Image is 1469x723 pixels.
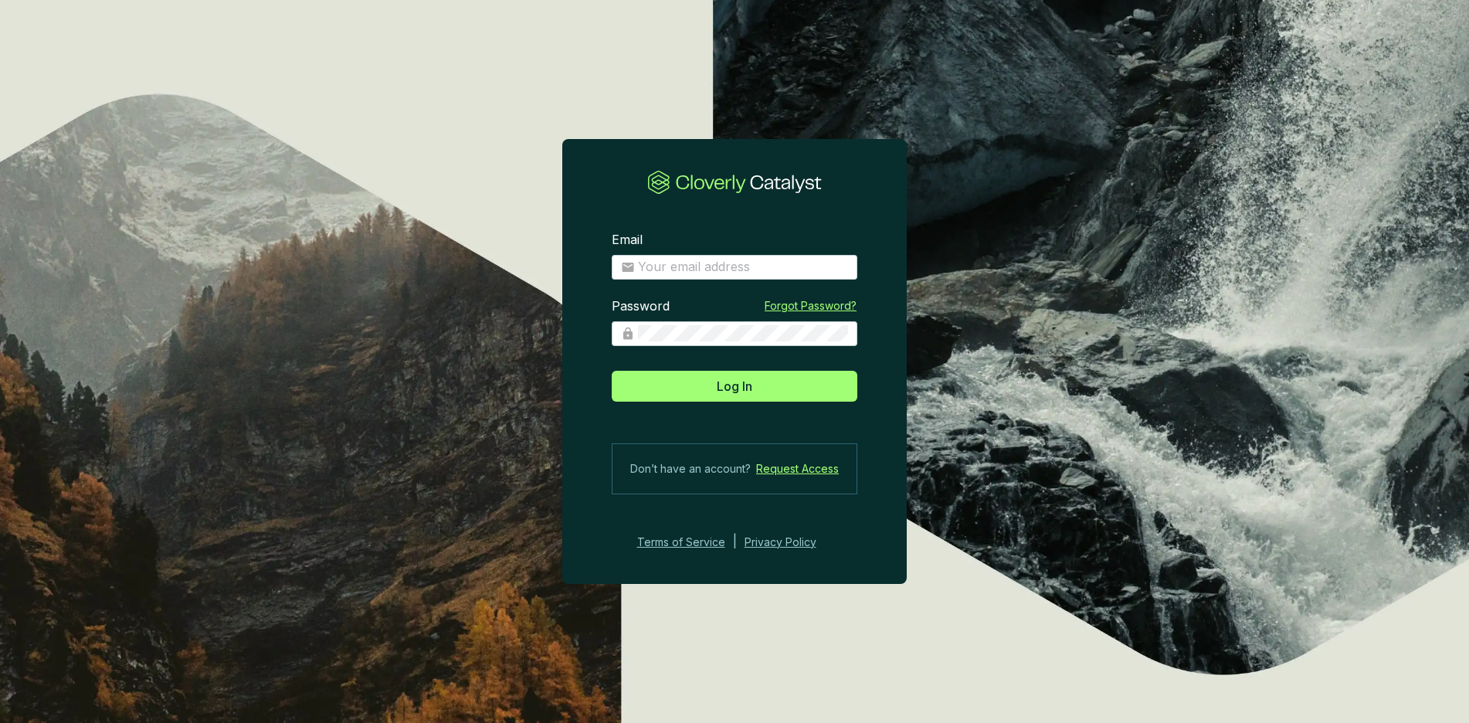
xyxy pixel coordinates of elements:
[612,232,643,249] label: Email
[633,533,725,552] a: Terms of Service
[612,298,670,315] label: Password
[717,377,752,395] span: Log In
[638,325,848,342] input: Password
[745,533,837,552] a: Privacy Policy
[612,371,857,402] button: Log In
[630,460,751,478] span: Don’t have an account?
[638,259,848,276] input: Email
[733,533,737,552] div: |
[765,298,857,314] a: Forgot Password?
[756,460,839,478] a: Request Access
